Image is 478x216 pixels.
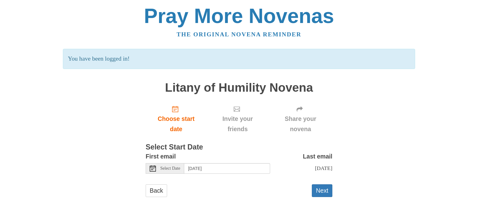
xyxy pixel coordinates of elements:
[146,81,332,94] h1: Litany of Humility Novena
[207,100,269,137] div: Click "Next" to confirm your start date first.
[146,184,167,197] a: Back
[144,4,334,27] a: Pray More Novenas
[303,151,332,162] label: Last email
[315,165,332,171] span: [DATE]
[146,151,176,162] label: First email
[146,100,207,137] a: Choose start date
[146,143,332,151] h3: Select Start Date
[275,114,326,134] span: Share your novena
[213,114,262,134] span: Invite your friends
[312,184,332,197] button: Next
[269,100,332,137] div: Click "Next" to confirm your start date first.
[63,49,415,69] p: You have been logged in!
[152,114,200,134] span: Choose start date
[160,166,180,171] span: Select Date
[177,31,302,38] a: The original novena reminder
